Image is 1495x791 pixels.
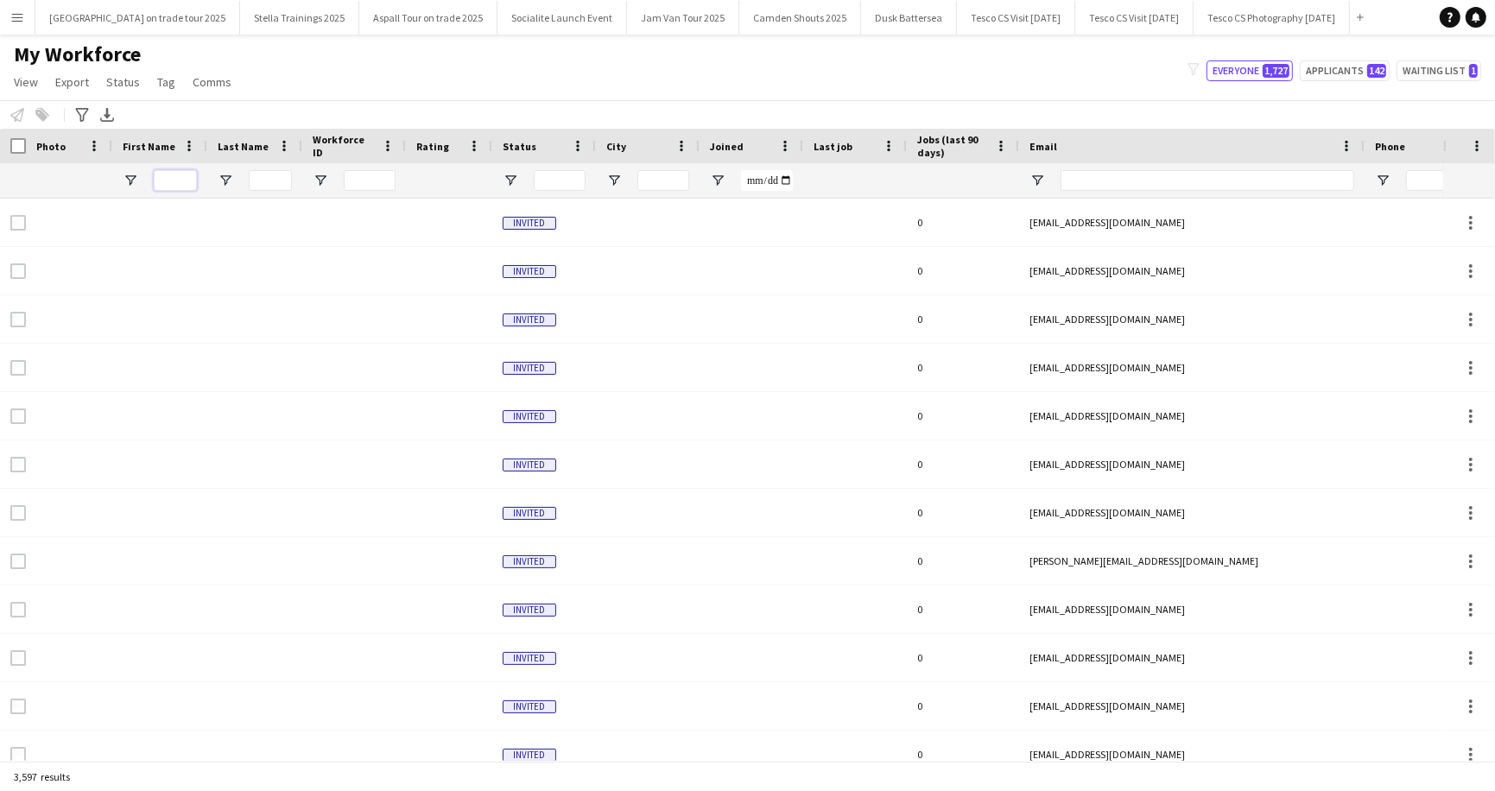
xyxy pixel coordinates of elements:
[907,392,1019,440] div: 0
[1367,64,1386,78] span: 142
[1019,585,1365,633] div: [EMAIL_ADDRESS][DOMAIN_NAME]
[10,650,26,666] input: Row Selection is disabled for this row (unchecked)
[123,173,138,188] button: Open Filter Menu
[359,1,497,35] button: Aspall Tour on trade 2025
[150,71,182,93] a: Tag
[1029,173,1045,188] button: Open Filter Menu
[907,634,1019,681] div: 0
[503,700,556,713] span: Invited
[10,699,26,714] input: Row Selection is disabled for this row (unchecked)
[503,507,556,520] span: Invited
[503,217,556,230] span: Invited
[503,604,556,617] span: Invited
[10,215,26,231] input: Row Selection is disabled for this row (unchecked)
[1194,1,1350,35] button: Tesco CS Photography [DATE]
[14,74,38,90] span: View
[1207,60,1293,81] button: Everyone1,727
[1019,537,1365,585] div: [PERSON_NAME][EMAIL_ADDRESS][DOMAIN_NAME]
[503,410,556,423] span: Invited
[606,173,622,188] button: Open Filter Menu
[218,173,233,188] button: Open Filter Menu
[344,170,396,191] input: Workforce ID Filter Input
[637,170,689,191] input: City Filter Input
[710,173,725,188] button: Open Filter Menu
[907,537,1019,585] div: 0
[814,140,852,153] span: Last job
[10,457,26,472] input: Row Selection is disabled for this row (unchecked)
[503,140,536,153] span: Status
[1019,295,1365,343] div: [EMAIL_ADDRESS][DOMAIN_NAME]
[10,360,26,376] input: Row Selection is disabled for this row (unchecked)
[1375,140,1405,153] span: Phone
[10,554,26,569] input: Row Selection is disabled for this row (unchecked)
[917,133,988,159] span: Jobs (last 90 days)
[503,749,556,762] span: Invited
[1075,1,1194,35] button: Tesco CS Visit [DATE]
[14,41,141,67] span: My Workforce
[534,170,586,191] input: Status Filter Input
[503,313,556,326] span: Invited
[1019,489,1365,536] div: [EMAIL_ADDRESS][DOMAIN_NAME]
[10,408,26,424] input: Row Selection is disabled for this row (unchecked)
[1469,64,1478,78] span: 1
[627,1,739,35] button: Jam Van Tour 2025
[739,1,861,35] button: Camden Shouts 2025
[1019,682,1365,730] div: [EMAIL_ADDRESS][DOMAIN_NAME]
[99,71,147,93] a: Status
[497,1,627,35] button: Socialite Launch Event
[503,652,556,665] span: Invited
[186,71,238,93] a: Comms
[157,74,175,90] span: Tag
[503,362,556,375] span: Invited
[218,140,269,153] span: Last Name
[861,1,957,35] button: Dusk Battersea
[907,344,1019,391] div: 0
[907,295,1019,343] div: 0
[1019,247,1365,294] div: [EMAIL_ADDRESS][DOMAIN_NAME]
[1019,344,1365,391] div: [EMAIL_ADDRESS][DOMAIN_NAME]
[907,247,1019,294] div: 0
[1061,170,1354,191] input: Email Filter Input
[1019,731,1365,778] div: [EMAIL_ADDRESS][DOMAIN_NAME]
[313,133,375,159] span: Workforce ID
[606,140,626,153] span: City
[249,170,292,191] input: Last Name Filter Input
[907,585,1019,633] div: 0
[907,489,1019,536] div: 0
[1019,199,1365,246] div: [EMAIL_ADDRESS][DOMAIN_NAME]
[48,71,96,93] a: Export
[10,263,26,279] input: Row Selection is disabled for this row (unchecked)
[907,440,1019,488] div: 0
[106,74,140,90] span: Status
[710,140,744,153] span: Joined
[72,104,92,125] app-action-btn: Advanced filters
[1019,440,1365,488] div: [EMAIL_ADDRESS][DOMAIN_NAME]
[1263,64,1289,78] span: 1,727
[1300,60,1390,81] button: Applicants142
[10,747,26,763] input: Row Selection is disabled for this row (unchecked)
[240,1,359,35] button: Stella Trainings 2025
[741,170,793,191] input: Joined Filter Input
[10,602,26,617] input: Row Selection is disabled for this row (unchecked)
[7,71,45,93] a: View
[193,74,231,90] span: Comms
[503,173,518,188] button: Open Filter Menu
[416,140,449,153] span: Rating
[313,173,328,188] button: Open Filter Menu
[907,731,1019,778] div: 0
[10,505,26,521] input: Row Selection is disabled for this row (unchecked)
[1375,173,1390,188] button: Open Filter Menu
[97,104,117,125] app-action-btn: Export XLSX
[957,1,1075,35] button: Tesco CS Visit [DATE]
[35,1,240,35] button: [GEOGRAPHIC_DATA] on trade tour 2025
[503,459,556,471] span: Invited
[10,312,26,327] input: Row Selection is disabled for this row (unchecked)
[1019,634,1365,681] div: [EMAIL_ADDRESS][DOMAIN_NAME]
[36,140,66,153] span: Photo
[154,170,197,191] input: First Name Filter Input
[55,74,89,90] span: Export
[503,555,556,568] span: Invited
[123,140,175,153] span: First Name
[503,265,556,278] span: Invited
[907,199,1019,246] div: 0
